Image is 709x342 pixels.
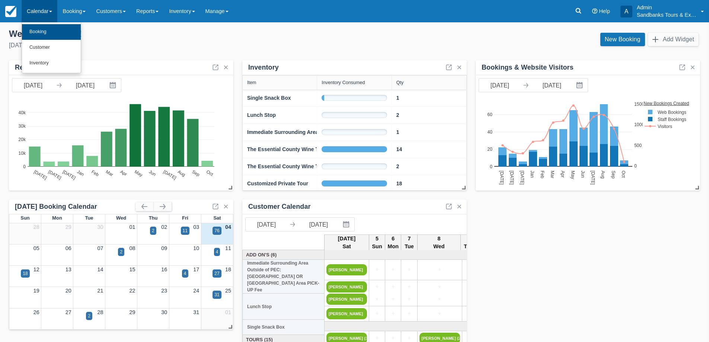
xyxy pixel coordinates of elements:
a: 1 [396,128,399,136]
a: + [387,310,399,318]
a: + [387,283,399,291]
a: Customer [22,40,81,55]
span: Tue [85,215,93,221]
th: 6 Mon [385,234,401,251]
div: 2 [152,227,154,234]
strong: Customized Private Tour [247,180,308,186]
a: 21 [98,288,103,294]
a: The Essential County Wine Tour [247,146,327,153]
a: 29 [66,224,71,230]
div: Welcome , Admin ! [9,28,349,39]
div: 31 [214,291,219,298]
a: 01 [129,224,135,230]
div: 76 [214,227,219,234]
p: Sandbanks Tours & Experiences [637,11,696,19]
a: 14 [98,266,103,272]
a: 13 [66,266,71,272]
a: 11 [225,245,231,251]
span: Mon [52,215,62,221]
a: + [419,266,460,274]
div: [DATE] [9,41,349,50]
a: + [464,310,476,318]
a: Customized Private Tour [247,180,308,188]
a: Single Snack Box [247,94,291,102]
a: 28 [98,309,103,315]
strong: 2 [396,112,399,118]
th: 5 Sun [369,234,385,251]
input: End Date [298,218,339,231]
button: Interact with the calendar and add the check-in date for your trip. [106,79,121,92]
a: 15 [129,266,135,272]
strong: Single Snack Box [247,95,291,101]
input: Start Date [246,218,287,231]
th: Immediate Surrounding Area Outside of PEC: [GEOGRAPHIC_DATA] OR [GEOGRAPHIC_DATA] Area PICK-UP Fee [243,260,325,294]
a: [PERSON_NAME] [326,294,367,305]
a: 16 [161,266,167,272]
div: Bookings & Website Visitors [482,63,574,72]
a: 30 [98,224,103,230]
div: 2 [88,313,90,319]
span: Sat [213,215,221,221]
input: End Date [64,79,106,92]
input: End Date [531,79,573,92]
a: + [387,295,399,303]
a: 03 [193,224,199,230]
th: Lunch Stop [243,294,325,320]
a: Inventory [22,55,81,71]
span: Wed [116,215,126,221]
th: [DATE] Sat [325,234,369,251]
a: [PERSON_NAME] [326,308,367,319]
button: Interact with the calendar and add the check-in date for your trip. [573,79,588,92]
ul: Calendar [22,22,81,73]
a: + [419,310,460,318]
span: Fri [182,215,188,221]
a: 26 [33,309,39,315]
strong: 18 [396,180,402,186]
a: 20 [66,288,71,294]
a: 23 [161,288,167,294]
div: 2 [120,249,122,255]
th: 7 Tue [401,234,417,251]
strong: 1 [396,129,399,135]
div: 4 [184,270,186,277]
strong: Lunch Stop [247,112,276,118]
a: The Essential County Wine Tour - PRIVATE [247,163,353,170]
div: 4 [216,249,218,255]
a: 2 [396,163,399,170]
a: + [464,283,476,291]
div: 18 [23,270,28,277]
input: Start Date [479,79,521,92]
strong: 14 [396,146,402,152]
a: + [371,310,383,318]
a: 27 [66,309,71,315]
a: + [419,283,460,291]
i: Help [592,9,597,14]
a: 2 [396,111,399,119]
div: 11 [183,227,188,234]
strong: 1 [396,95,399,101]
a: + [387,266,399,274]
strong: Immediate Surrounding Area Outside of [GEOGRAPHIC_DATA]: [GEOGRAPHIC_DATA] [GEOGRAPHIC_DATA] [GEO... [247,129,622,135]
a: + [371,295,383,303]
input: Start Date [12,79,54,92]
span: Sun [20,215,29,221]
a: + [403,310,415,318]
a: 29 [129,309,135,315]
div: Revenue by Month [15,63,75,72]
th: 8 Wed [417,234,461,251]
div: Inventory Consumed [322,80,365,85]
th: Single Snack Box [243,320,325,335]
a: 30 [161,309,167,315]
a: + [464,266,476,274]
a: + [403,283,415,291]
span: Thu [149,215,158,221]
a: 31 [193,309,199,315]
div: Inventory [248,63,279,72]
a: 14 [396,146,402,153]
p: Admin [637,4,696,11]
a: 28 [33,224,39,230]
strong: 2 [396,163,399,169]
a: + [464,295,476,303]
a: + [419,295,460,303]
a: 18 [396,180,402,188]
